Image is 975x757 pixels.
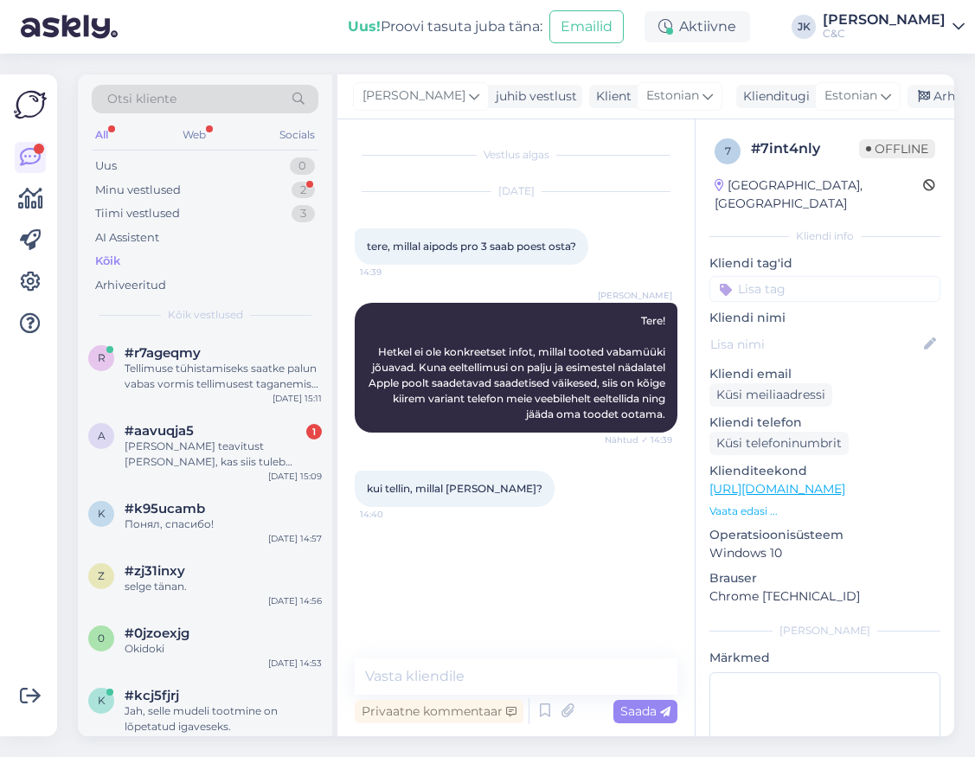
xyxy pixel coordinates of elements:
[348,18,381,35] b: Uus!
[709,587,940,606] p: Chrome [TECHNICAL_ID]
[725,144,731,157] span: 7
[95,182,181,199] div: Minu vestlused
[709,504,940,519] p: Vaata edasi ...
[98,351,106,364] span: r
[709,254,940,273] p: Kliendi tag'id
[107,90,176,108] span: Otsi kliente
[367,482,542,495] span: kui tellin, millal [PERSON_NAME]?
[360,508,425,521] span: 14:40
[736,87,810,106] div: Klienditugi
[125,625,189,641] span: #0jzoexjg
[95,277,166,294] div: Arhiveeritud
[709,383,832,407] div: Küsi meiliaadressi
[306,424,322,439] div: 1
[292,205,315,222] div: 3
[125,501,205,516] span: #k95ucamb
[709,481,845,497] a: [URL][DOMAIN_NAME]
[709,649,940,667] p: Märkmed
[598,289,672,302] span: [PERSON_NAME]
[98,429,106,442] span: a
[125,563,185,579] span: #zj31inxy
[709,526,940,544] p: Operatsioonisüsteem
[751,138,859,159] div: # 7int4nly
[823,27,946,41] div: C&C
[709,414,940,432] p: Kliendi telefon
[646,87,699,106] span: Estonian
[95,253,120,270] div: Kõik
[369,314,668,420] span: Tere! Hetkel ei ole konkreetset infot, millal tooted vabamüüki jõuavad. Kuna eeltellimusi on palj...
[355,147,677,163] div: Vestlus algas
[859,139,935,158] span: Offline
[125,641,322,657] div: Okidoki
[268,532,322,545] div: [DATE] 14:57
[824,87,877,106] span: Estonian
[360,266,425,279] span: 14:39
[125,579,322,594] div: selge tänan.
[290,157,315,175] div: 0
[92,124,112,146] div: All
[98,569,105,582] span: z
[179,124,209,146] div: Web
[125,423,194,439] span: #aavuqja5
[709,309,940,327] p: Kliendi nimi
[362,87,465,106] span: [PERSON_NAME]
[168,307,243,323] span: Kõik vestlused
[605,433,672,446] span: Nähtud ✓ 14:39
[709,432,849,455] div: Küsi telefoninumbrit
[823,13,965,41] a: [PERSON_NAME]C&C
[268,594,322,607] div: [DATE] 14:56
[489,87,577,106] div: juhib vestlust
[14,88,47,121] img: Askly Logo
[95,157,117,175] div: Uus
[125,439,322,470] div: [PERSON_NAME] teavitust [PERSON_NAME], kas siis tuleb järgmise partiiga ja peaksin arvatavasti oo...
[355,183,677,199] div: [DATE]
[355,700,523,723] div: Privaatne kommentaar
[95,205,180,222] div: Tiimi vestlused
[276,124,318,146] div: Socials
[125,688,179,703] span: #kcj5fjrj
[645,11,750,42] div: Aktiivne
[268,735,322,747] div: [DATE] 14:53
[709,228,940,244] div: Kliendi info
[709,623,940,638] div: [PERSON_NAME]
[98,694,106,707] span: k
[268,657,322,670] div: [DATE] 14:53
[125,361,322,392] div: Tellimuse tühistamiseks saatke palun vabas vormis tellimusest taganemise avaldus [EMAIL_ADDRESS][...
[709,569,940,587] p: Brauser
[792,15,816,39] div: JK
[589,87,632,106] div: Klient
[95,229,159,247] div: AI Assistent
[367,240,576,253] span: tere, millal aipods pro 3 saab poest osta?
[710,335,920,354] input: Lisa nimi
[709,365,940,383] p: Kliendi email
[709,276,940,302] input: Lisa tag
[709,462,940,480] p: Klienditeekond
[292,182,315,199] div: 2
[823,13,946,27] div: [PERSON_NAME]
[125,516,322,532] div: Понял, спасибо!
[709,544,940,562] p: Windows 10
[715,176,923,213] div: [GEOGRAPHIC_DATA], [GEOGRAPHIC_DATA]
[549,10,624,43] button: Emailid
[273,392,322,405] div: [DATE] 15:11
[620,703,670,719] span: Saada
[98,507,106,520] span: k
[348,16,542,37] div: Proovi tasuta juba täna:
[98,632,105,645] span: 0
[125,345,201,361] span: #r7ageqmy
[268,470,322,483] div: [DATE] 15:09
[125,703,322,735] div: Jah, selle mudeli tootmine on lõpetatud igaveseks.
